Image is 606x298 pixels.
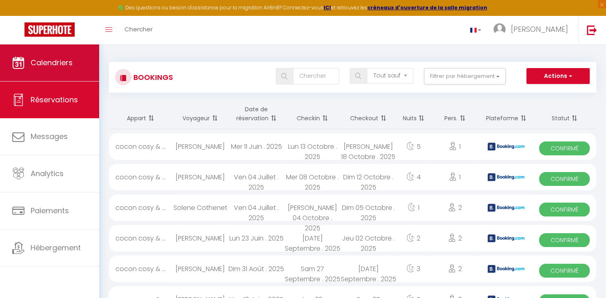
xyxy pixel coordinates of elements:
h3: Bookings [131,68,173,86]
a: créneaux d'ouverture de la salle migration [367,4,487,11]
th: Sort by rentals [109,99,172,129]
th: Sort by checkin [284,99,340,129]
iframe: Chat [571,261,600,292]
button: Actions [526,68,589,84]
a: ICI [324,4,331,11]
input: Chercher [293,68,340,84]
th: Sort by people [431,99,479,129]
th: Sort by guest [172,99,228,129]
th: Sort by channel [479,99,533,129]
span: Analytics [31,168,64,179]
span: Paiements [31,205,69,216]
a: ... [PERSON_NAME] [487,16,578,44]
span: Chercher [124,25,153,33]
button: Filtrer par hébergement [424,68,506,84]
span: Messages [31,131,68,141]
th: Sort by checkout [340,99,396,129]
span: Calendriers [31,57,73,68]
button: Ouvrir le widget de chat LiveChat [7,3,31,28]
span: [PERSON_NAME] [511,24,568,34]
span: Hébergement [31,243,81,253]
img: logout [587,25,597,35]
th: Sort by booking date [229,99,284,129]
span: Réservations [31,95,78,105]
a: Chercher [118,16,159,44]
th: Sort by nights [396,99,431,129]
th: Sort by status [533,99,596,129]
img: ... [493,23,506,35]
img: Super Booking [24,22,75,37]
